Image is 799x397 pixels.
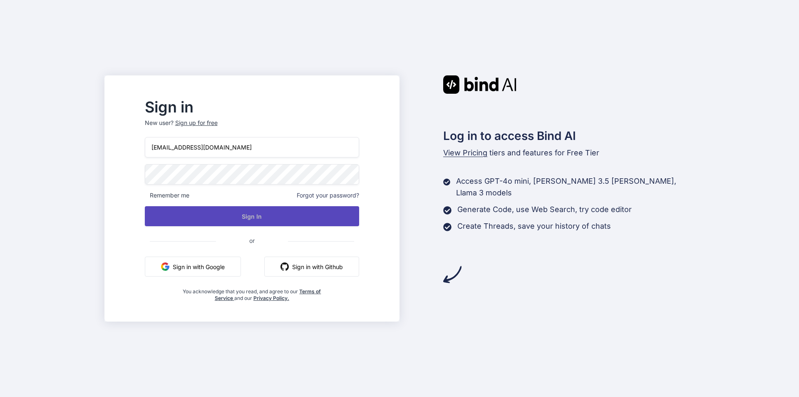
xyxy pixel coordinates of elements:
input: Login or Email [145,137,359,157]
img: google [161,262,169,271]
p: Access GPT-4o mini, [PERSON_NAME] 3.5 [PERSON_NAME], Llama 3 models [456,175,695,199]
button: Sign in with Github [264,257,359,277]
p: Create Threads, save your history of chats [457,220,611,232]
button: Sign in with Google [145,257,241,277]
button: Sign In [145,206,359,226]
div: You acknowledge that you read, and agree to our and our [181,283,324,302]
img: Bind AI logo [443,75,516,94]
p: New user? [145,119,359,137]
img: github [280,262,289,271]
span: View Pricing [443,148,487,157]
div: Sign up for free [175,119,218,127]
span: Remember me [145,191,189,200]
span: or [216,230,288,251]
h2: Log in to access Bind AI [443,127,695,145]
a: Privacy Policy. [253,295,289,301]
p: tiers and features for Free Tier [443,147,695,159]
span: Forgot your password? [297,191,359,200]
p: Generate Code, use Web Search, try code editor [457,204,632,215]
a: Terms of Service [215,288,321,301]
h2: Sign in [145,100,359,114]
img: arrow [443,265,462,284]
